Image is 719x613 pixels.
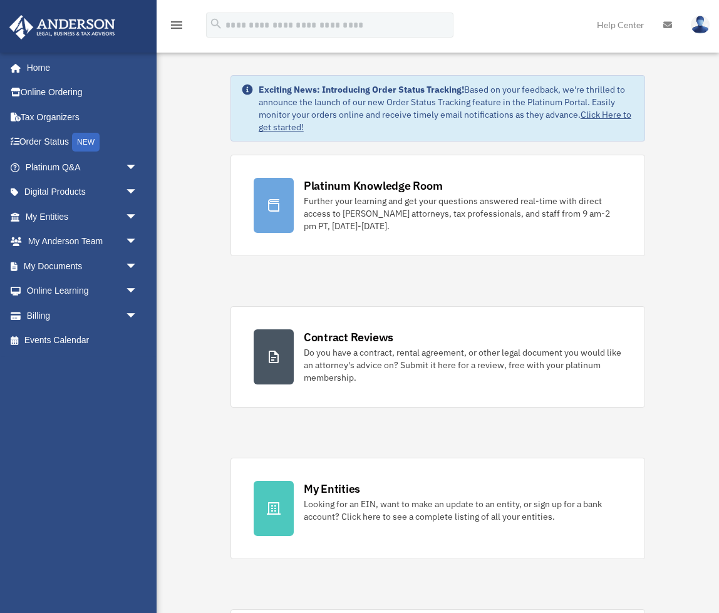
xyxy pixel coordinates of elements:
[9,303,157,328] a: Billingarrow_drop_down
[125,180,150,205] span: arrow_drop_down
[9,55,150,80] a: Home
[209,17,223,31] i: search
[9,130,157,155] a: Order StatusNEW
[9,328,157,353] a: Events Calendar
[304,329,393,345] div: Contract Reviews
[9,180,157,205] a: Digital Productsarrow_drop_down
[125,155,150,180] span: arrow_drop_down
[9,204,157,229] a: My Entitiesarrow_drop_down
[230,155,645,256] a: Platinum Knowledge Room Further your learning and get your questions answered real-time with dire...
[125,229,150,255] span: arrow_drop_down
[169,18,184,33] i: menu
[72,133,100,152] div: NEW
[9,80,157,105] a: Online Ordering
[691,16,710,34] img: User Pic
[304,346,622,384] div: Do you have a contract, rental agreement, or other legal document you would like an attorney's ad...
[125,303,150,329] span: arrow_drop_down
[259,84,464,95] strong: Exciting News: Introducing Order Status Tracking!
[9,155,157,180] a: Platinum Q&Aarrow_drop_down
[230,306,645,408] a: Contract Reviews Do you have a contract, rental agreement, or other legal document you would like...
[259,109,631,133] a: Click Here to get started!
[9,279,157,304] a: Online Learningarrow_drop_down
[259,83,634,133] div: Based on your feedback, we're thrilled to announce the launch of our new Order Status Tracking fe...
[125,204,150,230] span: arrow_drop_down
[304,178,443,193] div: Platinum Knowledge Room
[125,254,150,279] span: arrow_drop_down
[304,481,360,497] div: My Entities
[9,254,157,279] a: My Documentsarrow_drop_down
[169,22,184,33] a: menu
[304,195,622,232] div: Further your learning and get your questions answered real-time with direct access to [PERSON_NAM...
[9,229,157,254] a: My Anderson Teamarrow_drop_down
[125,279,150,304] span: arrow_drop_down
[6,15,119,39] img: Anderson Advisors Platinum Portal
[304,498,622,523] div: Looking for an EIN, want to make an update to an entity, or sign up for a bank account? Click her...
[9,105,157,130] a: Tax Organizers
[230,458,645,559] a: My Entities Looking for an EIN, want to make an update to an entity, or sign up for a bank accoun...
